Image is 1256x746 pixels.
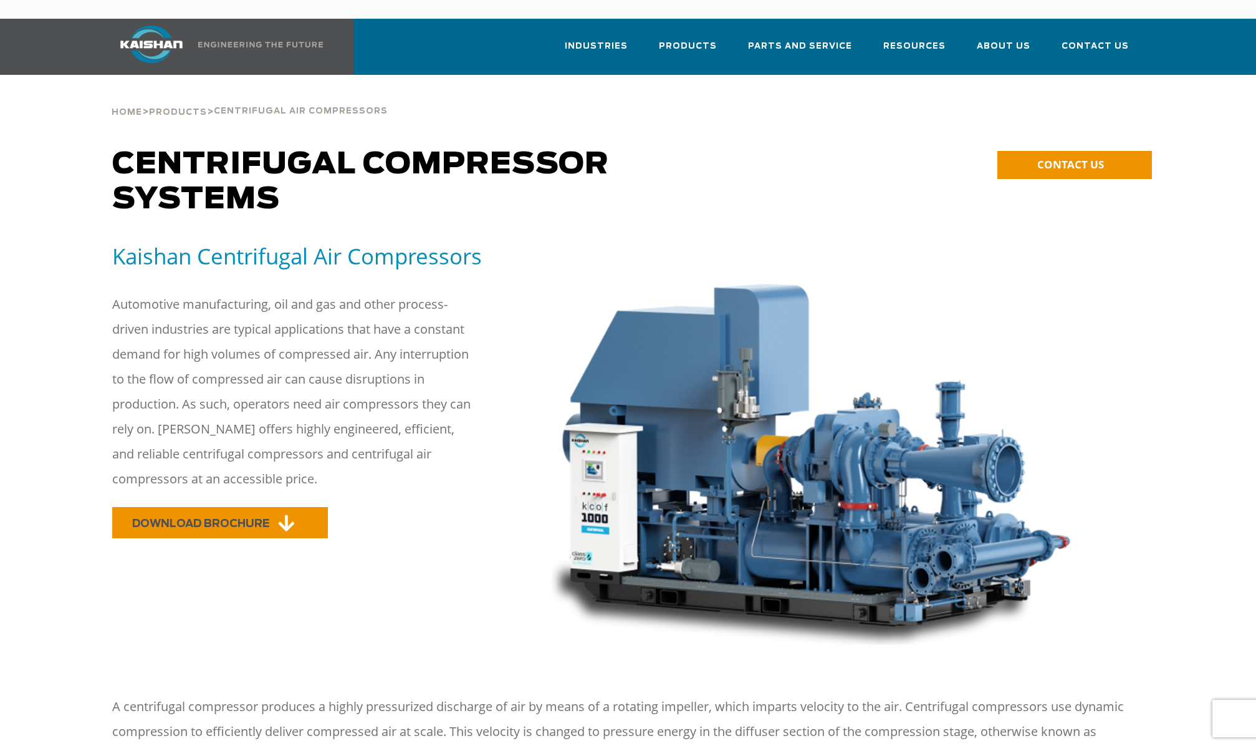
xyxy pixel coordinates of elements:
[105,26,198,63] img: kaishan logo
[132,518,269,529] span: DOWNLOAD BROCHURE
[105,19,325,75] a: Kaishan USA
[565,39,628,54] span: Industries
[112,292,474,492] p: Automotive manufacturing, oil and gas and other process-driven industries are typical application...
[883,30,946,72] a: Resources
[1062,30,1129,72] a: Contact Us
[112,507,328,538] a: DOWNLOAD BROCHURE
[748,39,852,54] span: Parts and Service
[112,106,142,117] a: Home
[883,39,946,54] span: Resources
[1062,39,1129,54] span: Contact Us
[149,106,207,117] a: Products
[112,242,516,270] h5: Kaishan Centrifugal Air Compressors
[531,242,1083,657] img: Untitled-2
[659,30,717,72] a: Products
[997,151,1152,179] a: CONTACT US
[198,42,323,47] img: Engineering the future
[1037,157,1104,172] span: CONTACT US
[112,75,388,122] div: > >
[748,30,852,72] a: Parts and Service
[112,109,142,117] span: Home
[112,150,609,215] span: Centrifugal Compressor Systems
[149,109,207,117] span: Products
[977,30,1030,72] a: About Us
[214,107,388,115] span: Centrifugal Air Compressors
[565,30,628,72] a: Industries
[977,39,1030,54] span: About Us
[659,39,717,54] span: Products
